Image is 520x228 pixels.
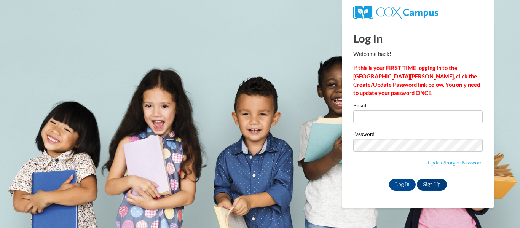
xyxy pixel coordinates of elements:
[389,179,416,191] input: Log In
[417,179,447,191] a: Sign Up
[353,9,438,15] a: COX Campus
[353,131,483,139] label: Password
[353,65,480,96] strong: If this is your FIRST TIME logging in to the [GEOGRAPHIC_DATA][PERSON_NAME], click the Create/Upd...
[353,30,483,46] h1: Log In
[427,159,483,166] a: Update/Forgot Password
[353,50,483,58] p: Welcome back!
[353,103,483,110] label: Email
[353,6,438,19] img: COX Campus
